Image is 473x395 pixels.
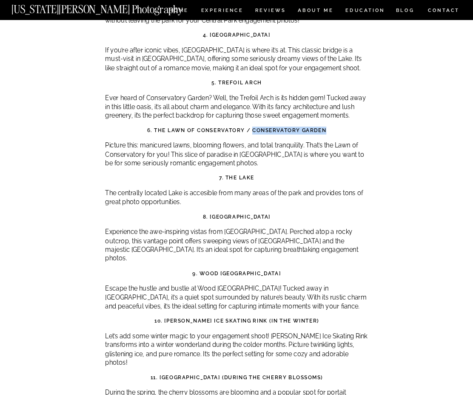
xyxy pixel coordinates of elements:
[105,228,368,263] p: Experience the awe-inspiring vistas from [GEOGRAPHIC_DATA]. Perched atop a rocky outcrop, this va...
[345,8,386,15] a: EDUCATION
[192,270,281,276] strong: 9. Wood [GEOGRAPHIC_DATA]
[211,80,262,86] strong: 5. Trefoil Arch
[147,127,326,133] strong: 6. The Lawn of Conservatory / Conservatory Garden
[219,175,254,181] strong: 7. The Lake
[298,8,333,15] a: ABOUT ME
[11,4,209,11] a: [US_STATE][PERSON_NAME] Photography
[105,7,368,25] p: This rock offers a rare opportunity for a to get an elevated view of the Manhattan skyline withou...
[151,374,323,380] strong: 11. [GEOGRAPHIC_DATA] (during the cherry blossoms)
[154,318,319,324] strong: 10. [PERSON_NAME] Ice Skating Rink (in the winter)
[203,32,270,38] strong: 4. [GEOGRAPHIC_DATA]
[427,6,460,14] a: CONTACT
[168,8,190,15] a: HOME
[105,332,368,367] p: Let’s add some winter magic to your engagement shoot! [PERSON_NAME] Ice Skating Rink transforms i...
[396,8,414,15] a: BLOG
[105,141,368,167] p: Picture this: manicured lawns, blooming flowers, and total tranquility. That’s the Lawn of Conser...
[105,46,368,72] p: If you’re after iconic vibes, [GEOGRAPHIC_DATA] is where it’s at. This classic bridge is a must-v...
[105,94,368,120] p: Ever heard of Conservatory Garden? Well, the Trefoil Arch is its hidden gem! Tucked away in this ...
[255,8,285,15] a: REVIEWS
[201,8,242,15] a: Experience
[203,213,271,219] strong: 8. [GEOGRAPHIC_DATA]
[105,189,368,206] p: The centrally located Lake is accesible from many areas of the park and provides tons of great ph...
[105,284,368,311] p: Escape the hustle and bustle at Wood [GEOGRAPHIC_DATA]! Tucked away in [GEOGRAPHIC_DATA], it’s a ...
